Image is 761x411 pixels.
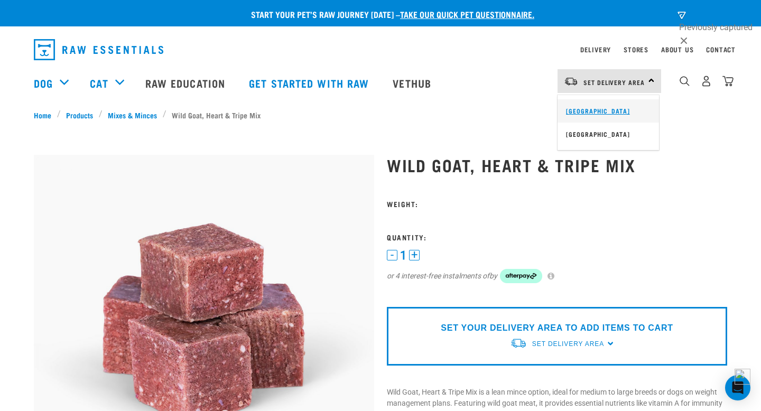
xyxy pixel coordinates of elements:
[400,250,406,261] span: 1
[441,322,673,334] p: SET YOUR DELIVERY AREA TO ADD ITEMS TO CART
[387,200,727,208] h3: Weight:
[387,155,727,174] h1: Wild Goat, Heart & Tripe Mix
[135,62,238,104] a: Raw Education
[725,375,750,400] div: Open Intercom Messenger
[706,48,736,51] a: Contact
[564,77,578,86] img: van-moving.png
[25,35,736,64] nav: dropdown navigation
[34,75,53,91] a: Dog
[558,123,659,146] a: [GEOGRAPHIC_DATA]
[61,109,99,120] a: Products
[400,12,534,16] a: take our quick pet questionnaire.
[409,250,420,260] button: +
[103,109,163,120] a: Mixes & Minces
[510,338,527,349] img: van-moving.png
[532,340,604,348] span: Set Delivery Area
[238,62,382,104] a: Get started with Raw
[580,48,611,51] a: Delivery
[382,62,444,104] a: Vethub
[500,269,542,284] img: Afterpay
[90,75,108,91] a: Cat
[583,80,645,84] span: Set Delivery Area
[558,99,659,123] a: [GEOGRAPHIC_DATA]
[34,39,163,60] img: Raw Essentials Logo
[661,48,693,51] a: About Us
[701,76,712,87] img: user.png
[34,109,727,120] nav: breadcrumbs
[680,76,690,86] img: home-icon-1@2x.png
[387,269,727,284] div: or 4 interest-free instalments of by
[387,250,397,260] button: -
[722,76,734,87] img: home-icon@2x.png
[34,109,57,120] a: Home
[387,233,727,241] h3: Quantity:
[624,48,648,51] a: Stores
